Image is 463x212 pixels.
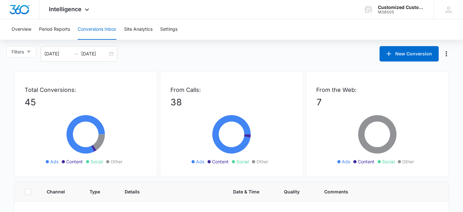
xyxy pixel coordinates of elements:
button: Site Analytics [124,19,153,40]
span: Other [256,158,268,165]
span: Social [236,158,249,165]
p: 38 [170,95,293,109]
button: Overview [12,19,31,40]
div: account id [378,10,425,14]
span: Comments [324,188,429,195]
span: Content [358,158,374,165]
span: Other [402,158,414,165]
span: Content [66,158,83,165]
p: Total Conversions: [25,86,147,94]
p: 7 [316,95,438,109]
span: Filters [12,48,24,55]
span: Date & Time [233,188,259,195]
input: Start date [44,50,71,57]
span: Social [382,158,395,165]
input: End date [81,50,108,57]
span: swap-right [74,51,79,56]
button: Manage Numbers [441,49,451,59]
span: Quality [284,188,300,195]
span: Content [212,158,229,165]
span: Channel [47,188,65,195]
span: Ads [50,158,59,165]
p: From Calls: [170,86,293,94]
p: From the Web: [316,86,438,94]
span: Type [90,188,100,195]
div: account name [378,5,425,10]
span: Details [125,188,208,195]
button: Conversions Inbox [78,19,116,40]
button: New Conversion [380,46,439,61]
button: Period Reports [39,19,70,40]
span: Ads [196,158,204,165]
p: 45 [25,95,147,109]
span: to [74,51,79,56]
button: Settings [160,19,177,40]
span: Social [90,158,103,165]
span: Ads [342,158,350,165]
button: Filters [6,46,36,58]
span: Other [111,158,122,165]
span: Intelligence [49,6,82,12]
